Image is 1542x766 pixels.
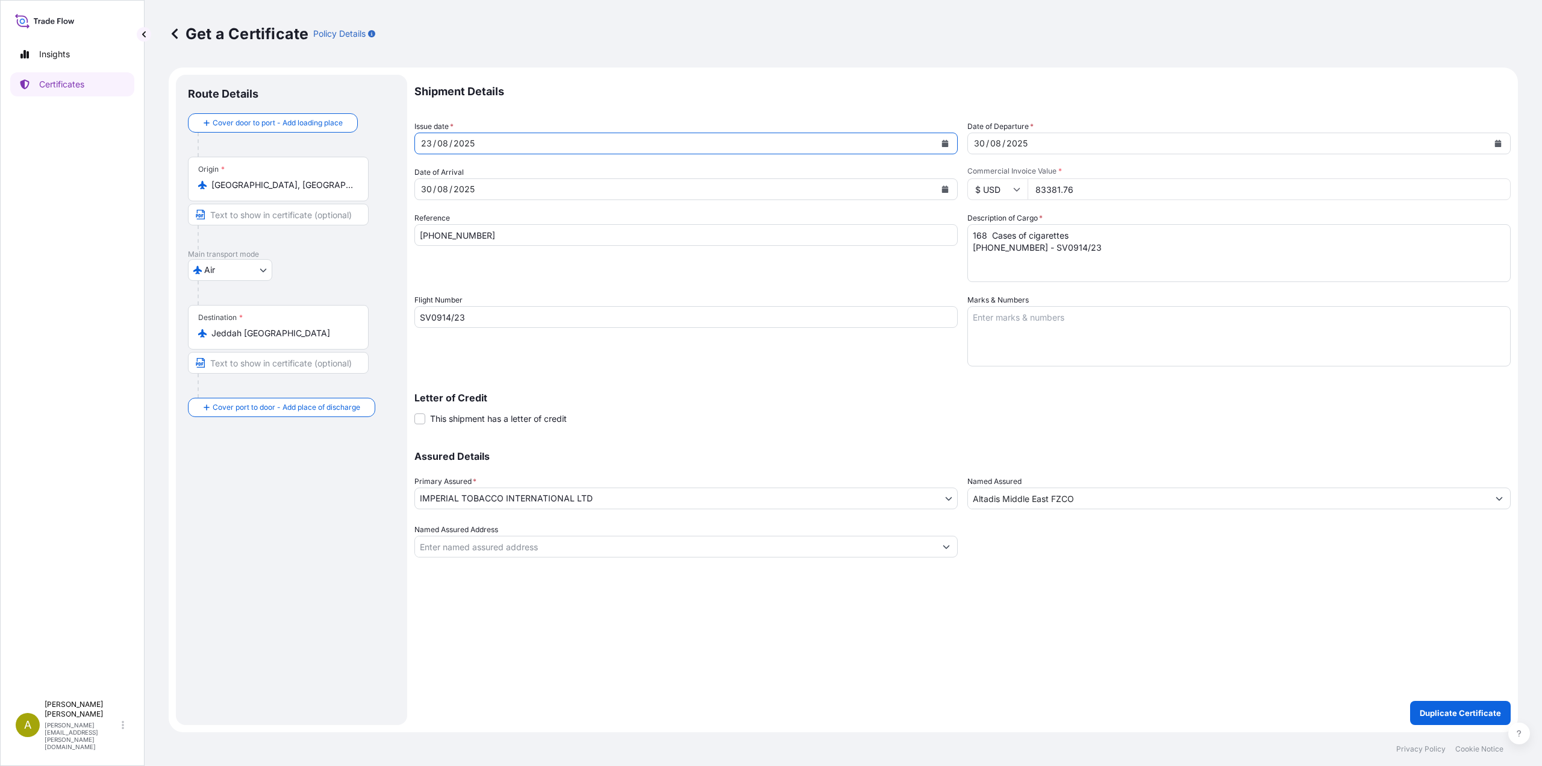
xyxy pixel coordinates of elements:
input: Enter name [414,306,958,328]
span: Cover port to door - Add place of discharge [213,401,360,413]
span: This shipment has a letter of credit [430,413,567,425]
div: / [986,136,989,151]
label: Named Assured Address [414,524,498,536]
div: year, [452,136,476,151]
div: day, [420,182,433,196]
input: Enter booking reference [414,224,958,246]
a: Privacy Policy [1396,744,1446,754]
div: Destination [198,313,243,322]
p: Letter of Credit [414,393,1511,403]
p: Duplicate Certificate [1420,707,1501,719]
p: [PERSON_NAME] [PERSON_NAME] [45,700,119,719]
div: day, [420,136,433,151]
p: Policy Details [313,28,366,40]
input: Assured Name [968,488,1488,509]
button: Show suggestions [1488,488,1510,509]
button: Calendar [935,180,955,199]
label: Named Assured [967,476,1022,488]
div: / [449,136,452,151]
button: Show suggestions [935,536,957,557]
input: Enter amount [1028,178,1511,200]
p: Insights [39,48,70,60]
a: Certificates [10,72,134,96]
span: A [24,719,31,731]
label: Description of Cargo [967,212,1043,224]
div: Origin [198,165,225,174]
div: year, [1005,136,1029,151]
p: Certificates [39,78,84,90]
div: / [449,182,452,196]
p: Route Details [188,87,258,101]
input: Named Assured Address [415,536,935,557]
div: year, [452,182,476,196]
button: Calendar [935,134,955,153]
a: Cookie Notice [1455,744,1503,754]
span: Issue date [414,121,454,133]
div: month, [436,136,449,151]
input: Destination [211,327,354,339]
button: Cover port to door - Add place of discharge [188,398,375,417]
label: Reference [414,212,450,224]
div: / [433,136,436,151]
button: Cover door to port - Add loading place [188,113,358,133]
label: Flight Number [414,294,463,306]
p: Get a Certificate [169,24,308,43]
button: Select transport [188,259,272,281]
a: Insights [10,42,134,66]
span: Air [204,264,215,276]
div: / [1002,136,1005,151]
input: Text to appear on certificate [188,352,369,374]
button: Calendar [1488,134,1508,153]
textarea: 168 Cases of cigarettes [PHONE_NUMBER] - SV0914/23 [967,224,1511,282]
p: Assured Details [414,451,1511,461]
div: month, [436,182,449,196]
div: day, [973,136,986,151]
input: Origin [211,179,354,191]
button: Duplicate Certificate [1410,701,1511,725]
input: Text to appear on certificate [188,204,369,225]
div: / [433,182,436,196]
div: month, [989,136,1002,151]
span: Cover door to port - Add loading place [213,117,343,129]
span: Date of Departure [967,121,1034,133]
span: Primary Assured [414,476,476,488]
p: [PERSON_NAME][EMAIL_ADDRESS][PERSON_NAME][DOMAIN_NAME] [45,721,119,750]
p: Shipment Details [414,75,1511,108]
label: Marks & Numbers [967,294,1029,306]
span: IMPERIAL TOBACCO INTERNATIONAL LTD [420,492,593,504]
p: Main transport mode [188,250,395,259]
button: IMPERIAL TOBACCO INTERNATIONAL LTD [414,488,958,509]
span: Commercial Invoice Value [967,166,1511,176]
span: Date of Arrival [414,166,464,178]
